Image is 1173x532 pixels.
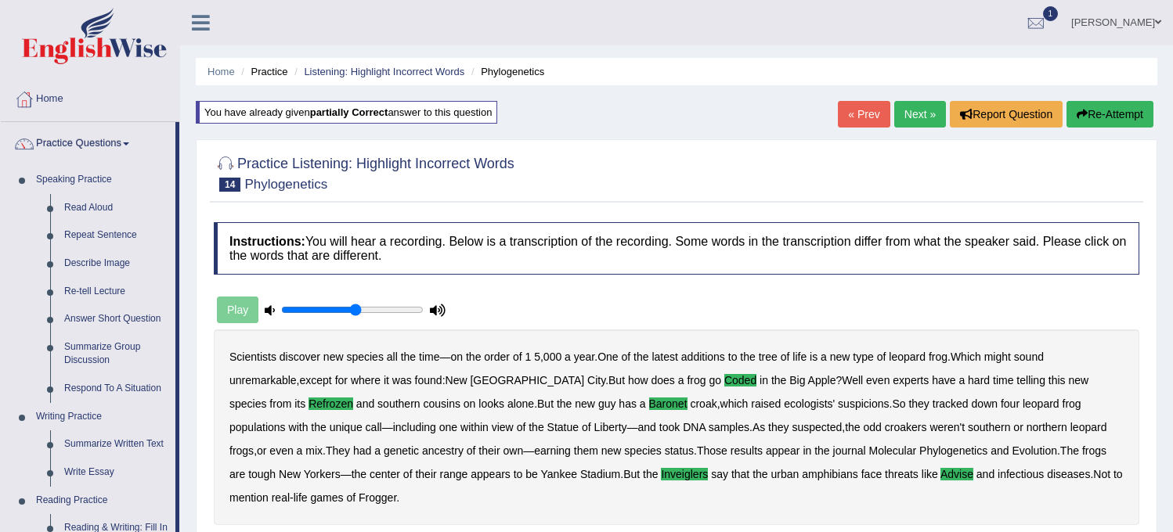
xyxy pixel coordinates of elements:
b: unique [330,421,363,433]
a: Home [208,66,235,77]
b: urban [771,468,799,480]
b: of [513,350,522,363]
b: croak [690,397,716,410]
b: New [446,374,467,386]
b: new [830,350,850,363]
b: the [753,468,767,480]
a: « Prev [838,101,890,128]
b: in [803,444,811,457]
b: coded [724,374,756,386]
b: the [845,421,860,433]
b: Those [697,444,727,457]
b: appears [471,468,511,480]
a: Home [1,77,179,117]
b: journal [833,444,866,457]
b: new [1069,374,1089,386]
b: a [958,374,965,386]
li: Phylogenetics [467,64,544,79]
b: it [384,374,389,386]
b: a [297,444,303,457]
b: Scientists [229,350,276,363]
b: that [731,468,749,480]
b: life [294,491,308,504]
b: alone [507,397,534,410]
b: inveiglers [661,468,708,480]
b: southern [968,421,1010,433]
b: of [781,350,790,363]
b: of [877,350,886,363]
li: Practice [237,64,287,79]
b: Yankee [541,468,577,480]
span: 1 [1043,6,1059,21]
b: is [810,350,817,363]
b: in [760,374,768,386]
b: on [464,397,476,410]
div: You have already given answer to this question [196,101,497,124]
b: year [574,350,594,363]
b: Frogger [359,491,396,504]
b: real [272,491,290,504]
h4: You will hear a recording. Below is a transcription of the recording. Some words in the transcrip... [214,222,1139,275]
b: discover [280,350,320,363]
a: Listening: Highlight Incorrect Words [304,66,464,77]
b: mention [229,491,269,504]
button: Re-Attempt [1067,101,1153,128]
b: face [861,468,882,480]
b: games [311,491,344,504]
b: unremarkable [229,374,297,386]
b: advise [940,468,973,480]
b: or [1013,421,1023,433]
b: frogs [1082,444,1106,457]
b: sound [1014,350,1044,363]
b: infectious [998,468,1044,480]
b: they [768,421,789,433]
b: has [619,397,637,410]
b: from [269,397,291,410]
b: four [1001,397,1020,410]
b: including [393,421,436,433]
b: with [289,421,309,433]
b: frogs [229,444,254,457]
b: ecologists' [784,397,835,410]
b: to [514,468,523,480]
b: of [582,421,591,433]
b: be [525,468,538,480]
a: Summarize Written Text [57,430,175,458]
b: frog [929,350,947,363]
b: their [478,444,500,457]
b: 1 [525,350,531,363]
b: even [866,374,890,386]
b: and [976,468,994,480]
b: of [622,350,631,363]
b: cousins [423,397,460,410]
div: — , . . , : . ? . , . — — . , , . — . . — . . - . [214,329,1139,525]
b: the [352,468,366,480]
b: say [711,468,728,480]
b: and [991,444,1009,457]
small: Phylogenetics [244,177,327,192]
b: Big [789,374,805,386]
b: one [439,421,457,433]
a: Write Essay [57,458,175,487]
a: Reading Practice [29,487,175,515]
b: does [651,374,675,386]
b: the [771,374,786,386]
b: order [484,350,510,363]
b: the [466,350,481,363]
b: the [633,350,648,363]
b: even [269,444,293,457]
a: Summarize Group Discussion [57,333,175,375]
b: suspicions [838,397,889,410]
b: of [403,468,413,480]
b: on [451,350,464,363]
b: a [678,374,684,386]
b: additions [681,350,725,363]
b: Phylogenetics [919,444,987,457]
b: new [601,444,622,457]
b: 5 [534,350,540,363]
b: northern [1027,421,1067,433]
b: took [659,421,680,433]
b: results [731,444,763,457]
b: had [353,444,371,457]
h2: Practice Listening: Highlight Incorrect Words [214,153,514,192]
